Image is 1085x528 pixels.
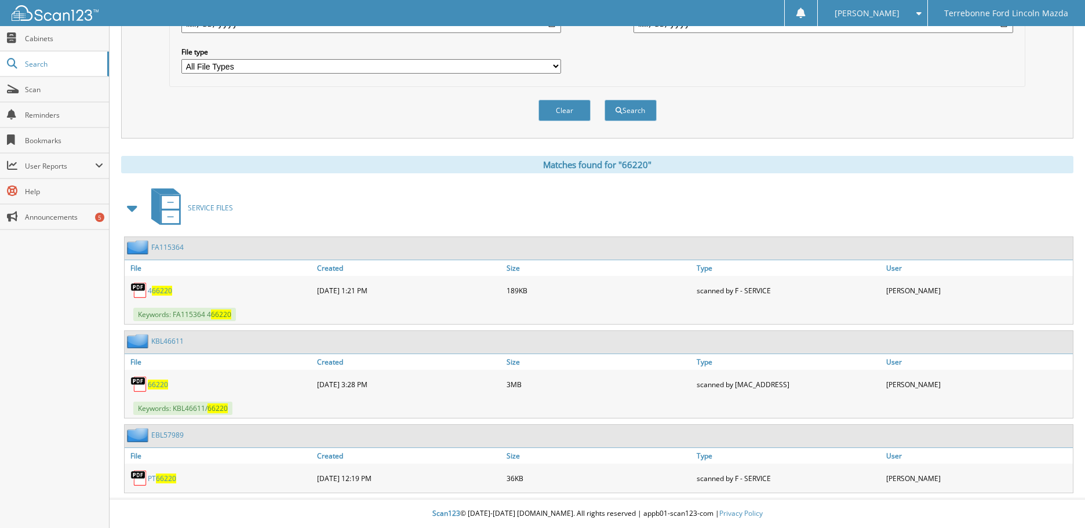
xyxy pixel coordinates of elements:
div: 189KB [504,279,693,302]
div: scanned by F - SERVICE [694,279,883,302]
span: SERVICE FILES [188,203,233,213]
button: Clear [538,100,591,121]
a: Size [504,260,693,276]
span: 66220 [207,403,228,413]
span: Reminders [25,110,103,120]
div: 5 [95,213,104,222]
div: scanned by [MAC_ADDRESS] [694,373,883,396]
img: folder2.png [127,240,151,254]
a: EBL57989 [151,430,184,440]
a: Created [314,260,504,276]
span: [PERSON_NAME] [835,10,900,17]
div: [PERSON_NAME] [883,373,1073,396]
a: User [883,354,1073,370]
a: Size [504,354,693,370]
span: User Reports [25,161,95,171]
a: 66220 [148,380,168,389]
span: Announcements [25,212,103,222]
span: Terrebonne Ford Lincoln Mazda [944,10,1068,17]
div: [DATE] 3:28 PM [314,373,504,396]
a: PT66220 [148,474,176,483]
span: Bookmarks [25,136,103,145]
a: Type [694,260,883,276]
a: File [125,448,314,464]
a: Size [504,448,693,464]
img: scan123-logo-white.svg [12,5,99,21]
div: [DATE] 12:19 PM [314,467,504,490]
img: folder2.png [127,334,151,348]
img: PDF.png [130,282,148,299]
div: 3MB [504,373,693,396]
a: User [883,260,1073,276]
span: 66220 [211,309,231,319]
a: User [883,448,1073,464]
div: [PERSON_NAME] [883,467,1073,490]
span: Help [25,187,103,196]
div: Matches found for "66220" [121,156,1073,173]
span: 66220 [152,286,172,296]
img: folder2.png [127,428,151,442]
a: Created [314,448,504,464]
a: Privacy Policy [719,508,763,518]
span: Scan123 [432,508,460,518]
span: Keywords: KBL46611/ [133,402,232,415]
a: File [125,354,314,370]
span: 66220 [156,474,176,483]
img: PDF.png [130,376,148,393]
img: PDF.png [130,469,148,487]
div: [DATE] 1:21 PM [314,279,504,302]
div: [PERSON_NAME] [883,279,1073,302]
div: scanned by F - SERVICE [694,467,883,490]
a: Created [314,354,504,370]
a: Type [694,448,883,464]
span: Scan [25,85,103,94]
span: Search [25,59,101,69]
span: Cabinets [25,34,103,43]
a: File [125,260,314,276]
a: FA115364 [151,242,184,252]
div: 36KB [504,467,693,490]
label: File type [181,47,561,57]
div: © [DATE]-[DATE] [DOMAIN_NAME]. All rights reserved | appb01-scan123-com | [110,500,1085,528]
a: SERVICE FILES [144,185,233,231]
a: KBL46611 [151,336,184,346]
button: Search [605,100,657,121]
span: Keywords: FA115364 4 [133,308,236,321]
a: Type [694,354,883,370]
a: 466220 [148,286,172,296]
